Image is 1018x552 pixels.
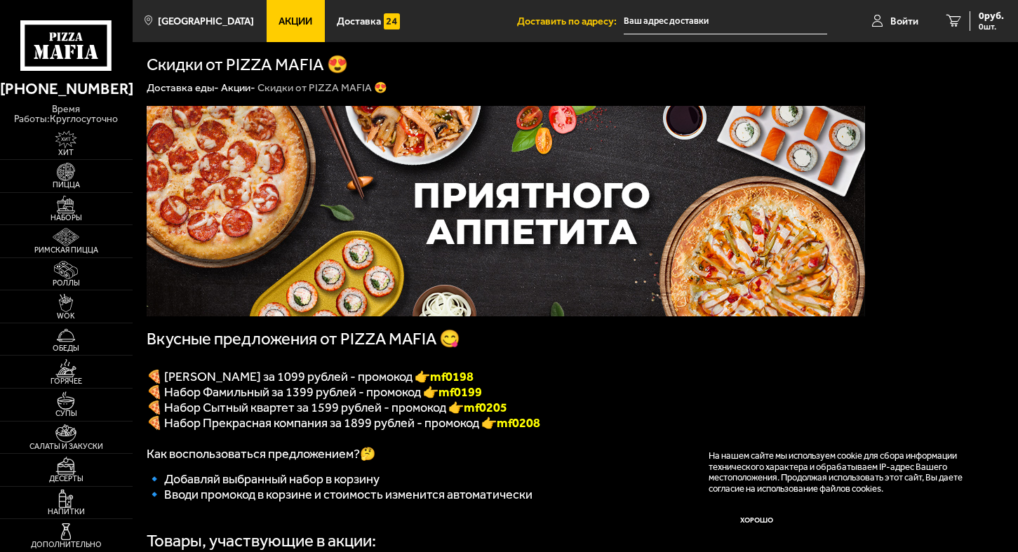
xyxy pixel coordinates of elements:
[147,471,380,487] span: 🔹 Добавляй выбранный набор в корзину
[624,8,827,34] input: Ваш адрес доставки
[497,415,540,431] span: mf0208
[147,106,865,316] img: 1024x1024
[147,400,507,415] span: 🍕 Набор Сытный квартет за 1599 рублей - промокод 👉
[221,81,255,94] a: Акции-
[890,16,918,27] span: Войти
[979,11,1004,21] span: 0 руб.
[430,369,474,384] font: mf0198
[147,487,533,502] span: 🔹 Вводи промокод в корзине и стоимость изменится автоматически
[337,16,381,27] span: Доставка
[384,13,400,29] img: 15daf4d41897b9f0e9f617042186c801.svg
[257,81,387,95] div: Скидки от PIZZA MAFIA 😍
[279,16,312,27] span: Акции
[147,81,219,94] a: Доставка еды-
[147,446,375,462] span: Как воспользоваться предложением?🤔
[147,369,474,384] span: 🍕 [PERSON_NAME] за 1099 рублей - промокод 👉
[147,532,376,549] div: Товары, участвующие в акции:
[709,504,804,536] button: Хорошо
[979,22,1004,31] span: 0 шт.
[158,16,254,27] span: [GEOGRAPHIC_DATA]
[147,329,460,349] span: Вкусные предложения от PIZZA MAFIA 😋
[438,384,482,400] b: mf0199
[517,16,624,27] span: Доставить по адресу:
[147,384,482,400] span: 🍕 Набор Фамильный за 1399 рублей - промокод 👉
[709,450,984,494] p: На нашем сайте мы используем cookie для сбора информации технического характера и обрабатываем IP...
[464,400,507,415] b: mf0205
[147,415,497,431] span: 🍕 Набор Прекрасная компания за 1899 рублей - промокод 👉
[147,56,348,73] h1: Скидки от PIZZA MAFIA 😍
